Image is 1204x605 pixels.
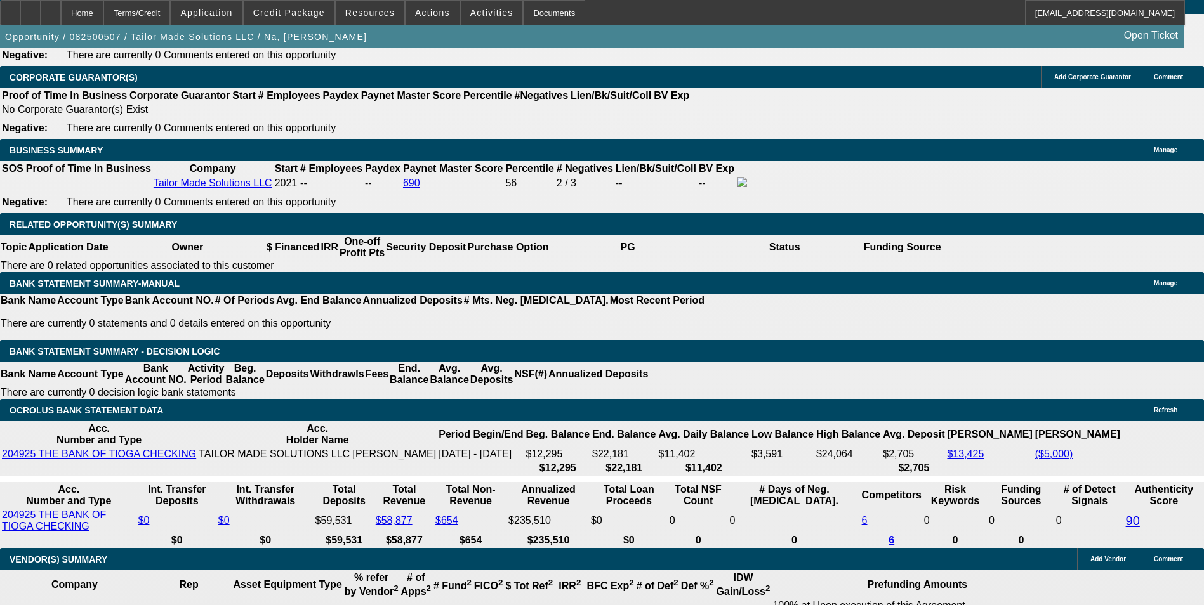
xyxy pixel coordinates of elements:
th: Security Deposit [385,235,466,259]
th: Total Deposits [315,483,374,507]
td: 0 [988,509,1054,533]
b: Start [275,163,298,174]
th: Acc. Number and Type [1,422,197,446]
th: Account Type [56,362,124,386]
th: $12,295 [526,462,590,474]
th: Annualized Revenue [508,483,589,507]
th: Deposits [265,362,310,386]
b: # of Apps [401,572,431,597]
b: $ Tot Ref [505,580,553,591]
th: Withdrawls [309,362,364,386]
th: $0 [590,534,668,547]
th: $ Financed [266,235,321,259]
td: 0 [669,509,728,533]
b: Asset Equipment Type [233,579,341,590]
th: Avg. Balance [429,362,469,386]
th: Period Begin/End [438,422,524,446]
th: # Of Periods [215,294,275,307]
th: $2,705 [882,462,945,474]
button: Resources [336,1,404,25]
a: 690 [403,178,420,188]
span: CORPORATE GUARANTOR(S) [10,72,138,82]
a: $0 [138,515,150,526]
th: Competitors [861,483,922,507]
sup: 2 [548,578,553,587]
th: Owner [109,235,266,259]
b: Rep [180,579,199,590]
a: 204925 THE BANK OF TIOGA CHECKING [2,509,106,531]
a: 90 [1126,514,1140,528]
th: Most Recent Period [609,294,705,307]
span: Add Vendor [1090,556,1126,563]
th: $235,510 [508,534,589,547]
b: Negative: [2,49,48,60]
p: There are currently 0 statements and 0 details entered on this opportunity [1,318,705,329]
b: Negative: [2,122,48,133]
td: No Corporate Guarantor(s) Exist [1,103,695,116]
th: Total Revenue [375,483,433,507]
sup: 2 [394,583,398,593]
span: Comment [1154,556,1183,563]
th: Funding Source [863,235,942,259]
th: [PERSON_NAME] [946,422,1033,446]
th: 0 [729,534,859,547]
b: FICO [474,580,503,591]
b: # of Def [637,580,678,591]
b: # Employees [258,90,321,101]
span: Comment [1154,74,1183,81]
b: Lien/Bk/Suit/Coll [616,163,696,174]
span: BUSINESS SUMMARY [10,145,103,155]
th: Account Type [56,294,124,307]
th: Activity Period [187,362,225,386]
span: There are currently 0 Comments entered on this opportunity [67,49,336,60]
td: $24,064 [816,448,881,460]
td: 0 [729,509,859,533]
th: 0 [923,534,987,547]
td: $0 [590,509,668,533]
span: Activities [470,8,513,18]
td: TAILOR MADE SOLUTIONS LLC [PERSON_NAME] [198,448,437,460]
button: Credit Package [244,1,334,25]
span: Manage [1154,280,1177,287]
b: # Employees [300,163,362,174]
b: # Negatives [557,163,613,174]
td: $3,591 [751,448,814,460]
a: $0 [218,515,230,526]
span: There are currently 0 Comments entered on this opportunity [67,122,336,133]
span: RELATED OPPORTUNITY(S) SUMMARY [10,219,177,230]
th: Avg. Daily Balance [658,422,750,446]
sup: 2 [576,578,581,587]
th: NSF(#) [513,362,548,386]
sup: 2 [673,578,678,587]
a: 6 [862,515,868,526]
th: Status [706,235,863,259]
b: BV Exp [699,163,734,174]
span: Credit Package [253,8,325,18]
th: Acc. Holder Name [198,422,437,446]
th: High Balance [816,422,881,446]
td: 0 [1055,509,1124,533]
th: End. Balance [592,422,656,446]
th: Avg. Deposits [470,362,514,386]
button: Activities [461,1,523,25]
th: Authenticity Score [1125,483,1203,507]
sup: 2 [427,583,431,593]
div: 2 / 3 [557,178,613,189]
sup: 2 [765,583,770,593]
span: Resources [345,8,395,18]
td: 0 [923,509,987,533]
th: IRR [320,235,339,259]
th: Bank Account NO. [124,294,215,307]
span: Manage [1154,146,1177,153]
b: Start [232,90,255,101]
div: 56 [505,178,553,189]
b: BFC Exp [587,580,634,591]
b: Paydex [323,90,359,101]
th: Proof of Time In Business [25,162,152,175]
b: Paynet Master Score [403,163,503,174]
th: $11,402 [658,462,750,474]
th: PG [549,235,706,259]
th: # Mts. Neg. [MEDICAL_DATA]. [463,294,609,307]
span: There are currently 0 Comments entered on this opportunity [67,197,336,207]
th: End. Balance [389,362,429,386]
